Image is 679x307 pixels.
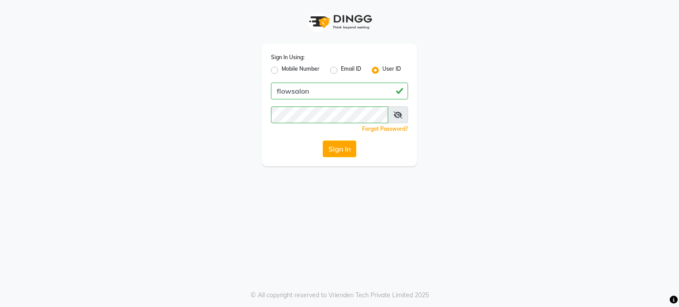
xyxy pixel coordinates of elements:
label: User ID [382,65,401,76]
button: Sign In [323,140,356,157]
label: Email ID [341,65,361,76]
img: logo1.svg [304,9,375,35]
a: Forgot Password? [362,125,408,132]
label: Sign In Using: [271,53,305,61]
label: Mobile Number [282,65,320,76]
input: Username [271,106,388,123]
input: Username [271,83,408,99]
